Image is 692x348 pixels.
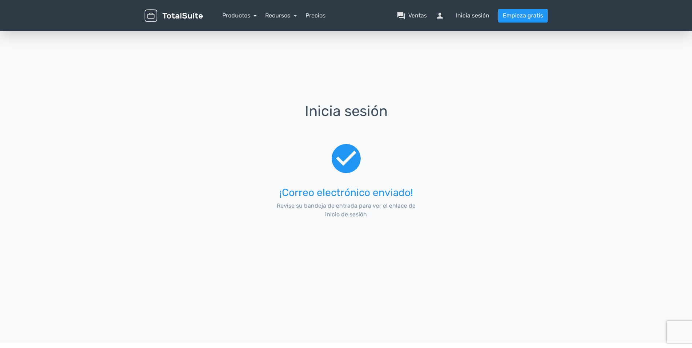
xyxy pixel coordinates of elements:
[408,11,427,20] font: Ventas
[436,11,453,20] span: persona
[456,11,489,20] font: Inicia sesión
[498,9,548,23] a: Empieza gratis
[145,9,203,22] img: TotalSuite para WordPress
[397,11,405,20] span: question_answer
[305,11,325,20] a: Precios
[329,140,364,178] span: check_circle
[397,11,427,20] a: question_answerVentas
[275,187,417,199] h3: ¡Correo electrónico enviado!
[222,12,257,19] a: Productos
[265,103,427,129] h1: Inicia sesión
[436,11,489,20] a: personaInicia sesión
[275,201,417,219] p: Revise su bandeja de entrada para ver el enlace de inicio de sesión
[265,12,297,19] a: Recursos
